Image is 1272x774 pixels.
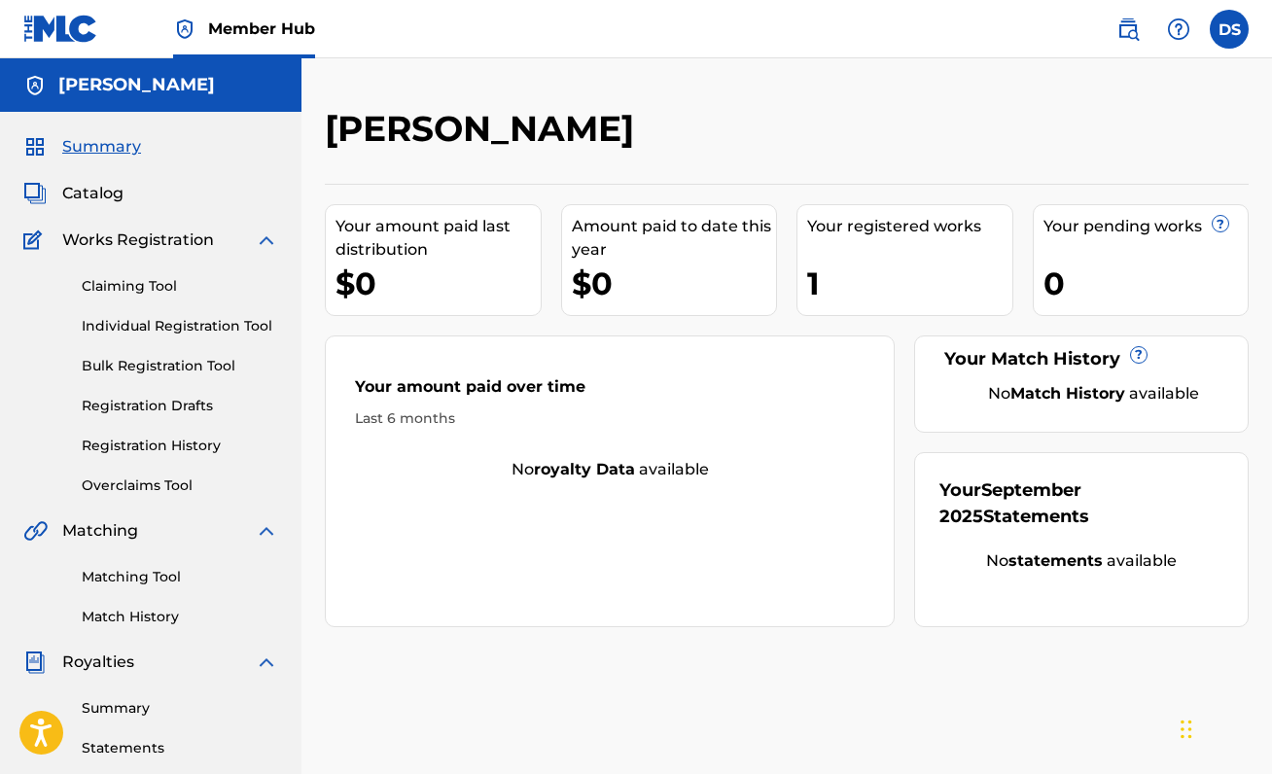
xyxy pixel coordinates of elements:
[807,215,1012,238] div: Your registered works
[336,215,541,262] div: Your amount paid last distribution
[355,375,865,408] div: Your amount paid over time
[173,18,196,41] img: Top Rightsholder
[82,356,278,376] a: Bulk Registration Tool
[1116,18,1140,41] img: search
[1175,681,1272,774] iframe: Chat Widget
[939,479,1081,527] span: September 2025
[62,651,134,674] span: Royalties
[23,182,47,205] img: Catalog
[23,135,141,158] a: SummarySummary
[62,182,124,205] span: Catalog
[82,475,278,496] a: Overclaims Tool
[326,458,894,481] div: No available
[82,698,278,719] a: Summary
[1043,262,1249,305] div: 0
[255,229,278,252] img: expand
[82,316,278,336] a: Individual Registration Tool
[336,262,541,305] div: $0
[355,408,865,429] div: Last 6 months
[62,135,141,158] span: Summary
[1043,215,1249,238] div: Your pending works
[208,18,315,40] span: Member Hub
[807,262,1012,305] div: 1
[82,436,278,456] a: Registration History
[1167,18,1190,41] img: help
[1210,10,1249,49] div: User Menu
[1008,551,1103,570] strong: statements
[1010,384,1125,403] strong: Match History
[572,215,777,262] div: Amount paid to date this year
[255,519,278,543] img: expand
[82,738,278,758] a: Statements
[1181,700,1192,758] div: Drag
[23,229,49,252] img: Works Registration
[939,346,1223,372] div: Your Match History
[23,651,47,674] img: Royalties
[939,477,1223,530] div: Your Statements
[82,607,278,627] a: Match History
[325,107,644,151] h2: [PERSON_NAME]
[534,460,635,478] strong: royalty data
[23,182,124,205] a: CatalogCatalog
[23,519,48,543] img: Matching
[62,519,138,543] span: Matching
[23,74,47,97] img: Accounts
[255,651,278,674] img: expand
[1109,10,1148,49] a: Public Search
[1213,216,1228,231] span: ?
[82,396,278,416] a: Registration Drafts
[82,276,278,297] a: Claiming Tool
[964,382,1223,405] div: No available
[23,135,47,158] img: Summary
[62,229,214,252] span: Works Registration
[939,549,1223,573] div: No available
[1131,347,1147,363] span: ?
[58,74,215,96] h5: Danny Singh
[23,15,98,43] img: MLC Logo
[82,567,278,587] a: Matching Tool
[572,262,777,305] div: $0
[1159,10,1198,49] div: Help
[1218,493,1272,650] iframe: Resource Center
